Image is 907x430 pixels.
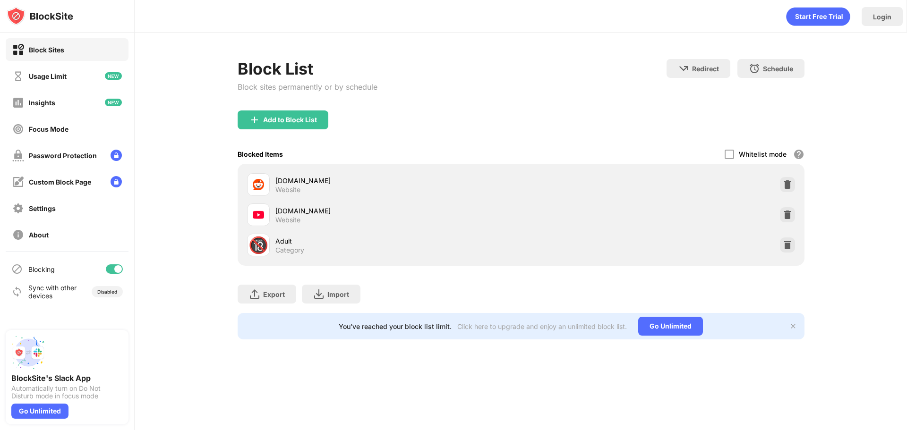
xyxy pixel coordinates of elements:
[789,322,797,330] img: x-button.svg
[29,72,67,80] div: Usage Limit
[28,265,55,273] div: Blocking
[28,284,77,300] div: Sync with other devices
[111,150,122,161] img: lock-menu.svg
[238,82,377,92] div: Block sites permanently or by schedule
[97,289,117,295] div: Disabled
[786,7,850,26] div: animation
[275,176,521,185] div: [DOMAIN_NAME]
[238,150,283,158] div: Blocked Items
[29,204,56,212] div: Settings
[12,150,24,161] img: password-protection-off.svg
[638,317,703,336] div: Go Unlimited
[29,99,55,107] div: Insights
[11,385,123,400] div: Automatically turn on Do Not Disturb mode in focus mode
[11,373,123,383] div: BlockSite's Slack App
[275,236,521,246] div: Adult
[12,202,24,214] img: settings-off.svg
[275,206,521,216] div: [DOMAIN_NAME]
[275,246,304,254] div: Category
[29,231,49,239] div: About
[692,65,719,73] div: Redirect
[11,286,23,297] img: sync-icon.svg
[12,70,24,82] img: time-usage-off.svg
[29,46,64,54] div: Block Sites
[763,65,793,73] div: Schedule
[339,322,452,330] div: You’ve reached your block list limit.
[111,176,122,187] img: lock-menu.svg
[248,236,268,255] div: 🔞
[12,229,24,241] img: about-off.svg
[7,7,73,25] img: logo-blocksite.svg
[105,99,122,106] img: new-icon.svg
[11,404,68,419] div: Go Unlimited
[12,176,24,188] img: customize-block-page-off.svg
[12,97,24,109] img: insights-off.svg
[275,185,300,194] div: Website
[238,59,377,78] div: Block List
[873,13,891,21] div: Login
[11,263,23,275] img: blocking-icon.svg
[12,44,24,56] img: block-on.svg
[29,178,91,186] div: Custom Block Page
[29,152,97,160] div: Password Protection
[739,150,787,158] div: Whitelist mode
[12,123,24,135] img: focus-off.svg
[457,322,627,330] div: Click here to upgrade and enjoy an unlimited block list.
[11,336,45,370] img: push-slack.svg
[263,290,285,298] div: Export
[29,125,68,133] div: Focus Mode
[275,216,300,224] div: Website
[253,209,264,220] img: favicons
[327,290,349,298] div: Import
[105,72,122,80] img: new-icon.svg
[253,179,264,190] img: favicons
[263,116,317,124] div: Add to Block List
